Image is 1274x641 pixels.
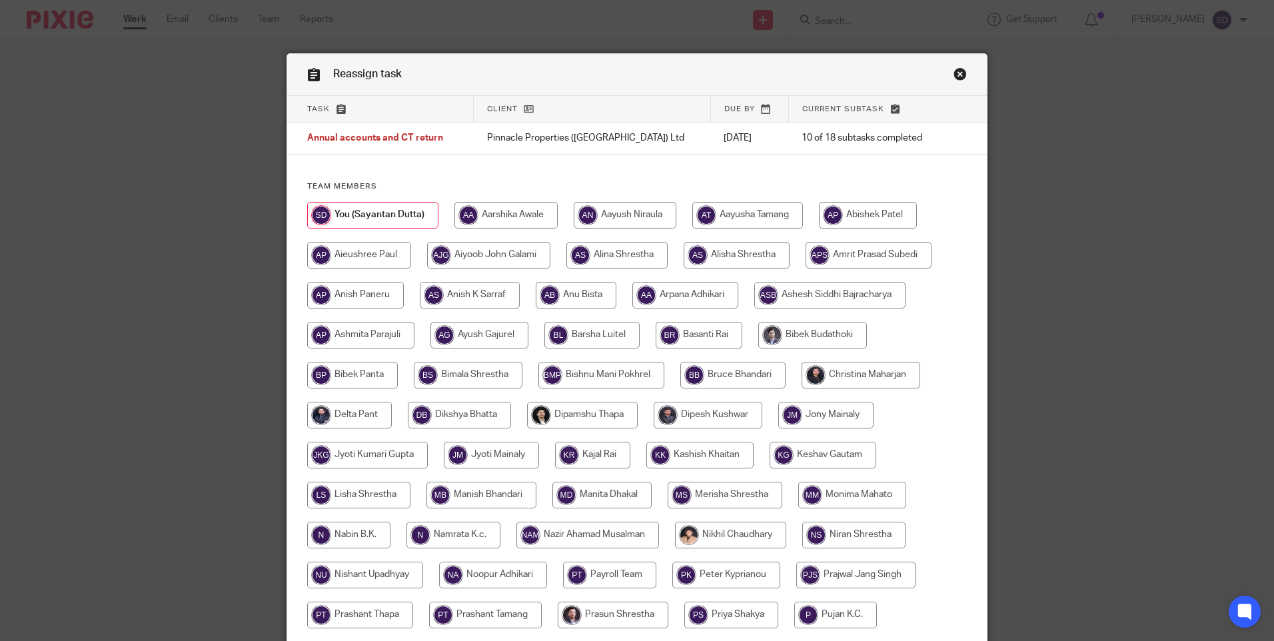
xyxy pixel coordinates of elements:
span: Due by [724,105,755,113]
span: Annual accounts and CT return [307,134,443,143]
td: 10 of 18 subtasks completed [788,123,944,155]
h4: Team members [307,181,967,192]
p: [DATE] [724,131,775,145]
p: Pinnacle Properties ([GEOGRAPHIC_DATA]) Ltd [487,131,698,145]
span: Reassign task [333,69,402,79]
a: Close this dialog window [954,67,967,85]
span: Task [307,105,330,113]
span: Current subtask [802,105,884,113]
span: Client [487,105,518,113]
